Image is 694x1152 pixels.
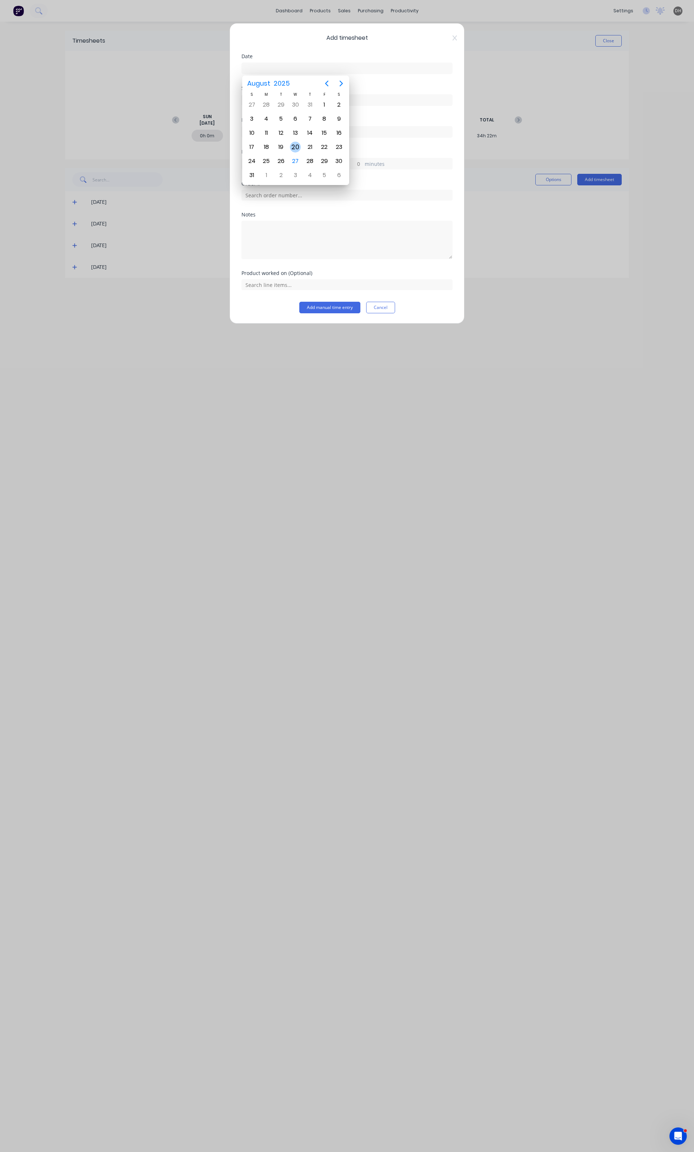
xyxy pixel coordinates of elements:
div: Monday, August 25, 2025 [261,156,272,167]
div: Wednesday, September 3, 2025 [290,170,301,181]
div: S [332,91,346,98]
div: Monday, August 4, 2025 [261,113,272,124]
div: Start time [241,86,453,91]
div: Monday, September 1, 2025 [261,170,272,181]
div: Tuesday, August 26, 2025 [275,156,286,167]
div: Thursday, September 4, 2025 [304,170,315,181]
button: Next page [334,76,348,91]
div: F [317,91,331,98]
span: 2025 [272,77,292,90]
div: Order # [241,181,453,186]
div: Sunday, August 24, 2025 [247,156,257,167]
div: Date [241,54,453,59]
div: Monday, July 28, 2025 [261,99,272,110]
span: August [246,77,272,90]
div: Friday, August 1, 2025 [319,99,330,110]
div: Saturday, September 6, 2025 [334,170,344,181]
div: T [303,91,317,98]
label: minutes [365,160,452,169]
div: Thursday, July 31, 2025 [304,99,315,110]
div: Monday, August 11, 2025 [261,128,272,138]
iframe: Intercom live chat [669,1127,687,1145]
div: Thursday, August 14, 2025 [304,128,315,138]
div: Saturday, August 30, 2025 [334,156,344,167]
div: Thursday, August 21, 2025 [304,142,315,152]
div: Friday, August 29, 2025 [319,156,330,167]
div: Friday, August 22, 2025 [319,142,330,152]
div: Saturday, August 16, 2025 [334,128,344,138]
div: Sunday, August 17, 2025 [247,142,257,152]
div: Sunday, August 3, 2025 [247,113,257,124]
div: W [288,91,303,98]
div: Wednesday, July 30, 2025 [290,99,301,110]
div: Finish time [241,117,453,122]
button: Cancel [366,302,395,313]
div: Sunday, August 31, 2025 [247,170,257,181]
div: Tuesday, September 2, 2025 [275,170,286,181]
div: Saturday, August 2, 2025 [334,99,344,110]
input: Search line items... [241,279,453,290]
input: Search order number... [241,190,453,201]
div: Tuesday, August 12, 2025 [275,128,286,138]
div: Tuesday, July 29, 2025 [275,99,286,110]
div: Saturday, August 23, 2025 [334,142,344,152]
div: Wednesday, August 20, 2025 [290,142,301,152]
div: S [245,91,259,98]
button: Add manual time entry [299,302,360,313]
div: T [274,91,288,98]
div: Monday, August 18, 2025 [261,142,272,152]
div: Sunday, August 10, 2025 [247,128,257,138]
button: August2025 [243,77,295,90]
div: Saturday, August 9, 2025 [334,113,344,124]
div: Today, Wednesday, August 27, 2025 [290,156,301,167]
div: Friday, August 15, 2025 [319,128,330,138]
div: Wednesday, August 6, 2025 [290,113,301,124]
div: Thursday, August 28, 2025 [304,156,315,167]
div: Sunday, July 27, 2025 [247,99,257,110]
div: Notes [241,212,453,217]
div: Friday, September 5, 2025 [319,170,330,181]
div: Tuesday, August 19, 2025 [275,142,286,152]
div: Hours worked [241,149,453,154]
div: Friday, August 8, 2025 [319,113,330,124]
div: M [259,91,274,98]
button: Previous page [320,76,334,91]
div: Tuesday, August 5, 2025 [275,113,286,124]
div: Wednesday, August 13, 2025 [290,128,301,138]
div: Product worked on (Optional) [241,271,453,276]
div: Thursday, August 7, 2025 [304,113,315,124]
input: 0 [350,158,363,169]
span: Add timesheet [241,34,453,42]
